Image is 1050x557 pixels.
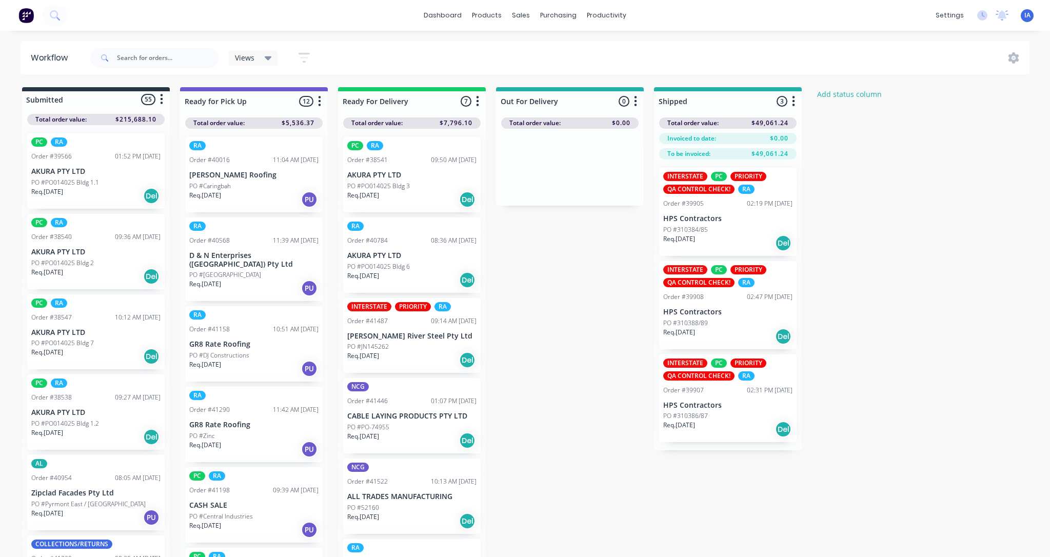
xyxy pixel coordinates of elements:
div: Order #40016 [189,155,230,165]
div: 11:42 AM [DATE] [273,405,319,414]
span: Total order value: [667,118,719,128]
p: PO #Central Industries [189,512,253,521]
div: PC [31,218,47,227]
p: PO #PO014025 Bldg 1.1 [31,178,99,187]
div: RA [51,379,67,388]
span: $5,536.37 [282,118,314,128]
p: PO #PO014025 Bldg 2 [31,258,94,268]
div: INTERSTATEPCPRIORITYQA CONTROL CHECK!RAOrder #3990502:19 PM [DATE]HPS ContractorsPO #310384/85Req... [659,168,797,256]
div: 01:52 PM [DATE] [115,152,161,161]
div: Order #39566 [31,152,72,161]
div: PCRAOrder #4119809:39 AM [DATE]CASH SALEPO #Central IndustriesReq.[DATE]PU [185,467,323,543]
div: PU [301,191,318,208]
div: 02:31 PM [DATE] [747,386,793,395]
div: purchasing [535,8,582,23]
div: PU [301,280,318,296]
div: INTERSTATEPRIORITYRAOrder #4148709:14 AM [DATE][PERSON_NAME] River Steel Pty LtdPO #JN145262Req.[... [343,298,481,373]
div: INTERSTATE [663,172,707,181]
div: sales [507,8,535,23]
p: CABLE LAYING PRODUCTS PTY LTD [347,412,477,421]
div: 09:50 AM [DATE] [431,155,477,165]
div: Order #39905 [663,199,704,208]
div: PC [31,137,47,147]
div: Order #39907 [663,386,704,395]
div: Order #40568 [189,236,230,245]
div: 10:13 AM [DATE] [431,477,477,486]
span: $0.00 [612,118,630,128]
div: QA CONTROL CHECK! [663,185,735,194]
div: 09:14 AM [DATE] [431,316,477,326]
span: $49,061.24 [751,118,788,128]
p: PO #DJ Constructions [189,351,249,360]
div: RA [347,222,364,231]
span: Invoiced to date: [667,134,716,143]
p: PO #310384/85 [663,225,708,234]
div: Order #41487 [347,316,388,326]
div: Del [459,513,476,529]
div: PCRAOrder #3854109:50 AM [DATE]AKURA PTY LTDPO #PO014025 Bldg 3Req.[DATE]Del [343,137,481,212]
a: dashboard [419,8,467,23]
div: PRIORITY [730,359,766,368]
p: PO #JN145262 [347,342,389,351]
p: Req. [DATE] [663,328,695,337]
p: D & N Enterprises ([GEOGRAPHIC_DATA]) Pty Ltd [189,251,319,269]
div: settings [930,8,969,23]
p: Req. [DATE] [189,521,221,530]
p: ALL TRADES MANUFACTURING [347,492,477,501]
p: PO #310386/87 [663,411,708,421]
p: AKURA PTY LTD [31,328,161,337]
div: RAOrder #4078408:36 AM [DATE]AKURA PTY LTDPO #PO014025 Bldg 6Req.[DATE]Del [343,217,481,293]
div: 09:27 AM [DATE] [115,393,161,402]
p: AKURA PTY LTD [347,171,477,180]
p: PO #[GEOGRAPHIC_DATA] [189,270,261,280]
p: Req. [DATE] [31,348,63,357]
div: RA [51,218,67,227]
p: PO #52160 [347,503,379,512]
div: INTERSTATE [663,359,707,368]
p: PO #Zinc [189,431,215,441]
button: Add status column [812,87,887,101]
div: RA [51,299,67,308]
div: 08:36 AM [DATE] [431,236,477,245]
p: HPS Contractors [663,214,793,223]
span: $49,061.24 [751,149,788,158]
div: 02:19 PM [DATE] [747,199,793,208]
p: Req. [DATE] [31,187,63,196]
div: Order #38547 [31,313,72,322]
p: PO #Caringbah [189,182,231,191]
div: Del [459,432,476,449]
div: Order #41290 [189,405,230,414]
div: PCRAOrder #3956601:52 PM [DATE]AKURA PTY LTDPO #PO014025 Bldg 1.1Req.[DATE]Del [27,133,165,209]
p: AKURA PTY LTD [31,167,161,176]
div: Del [459,352,476,368]
div: PRIORITY [395,302,431,311]
div: Del [459,191,476,208]
div: RA [347,543,364,552]
span: Total order value: [351,118,403,128]
div: COLLECTIONS/RETURNS [31,540,112,549]
div: PCRAOrder #3853809:27 AM [DATE]AKURA PTY LTDPO #PO014025 Bldg 1.2Req.[DATE]Del [27,374,165,450]
div: Order #41158 [189,325,230,334]
p: CASH SALE [189,501,319,510]
p: AKURA PTY LTD [347,251,477,260]
div: Order #40954 [31,473,72,483]
p: Req. [DATE] [663,421,695,430]
div: PCRAOrder #3854710:12 AM [DATE]AKURA PTY LTDPO #PO014025 Bldg 7Req.[DATE]Del [27,294,165,370]
input: Search for orders... [117,48,219,68]
div: PU [301,361,318,377]
p: PO #310388/89 [663,319,708,328]
div: Del [143,268,160,285]
div: RAOrder #4129011:42 AM [DATE]GR8 Rate RoofingPO #ZincReq.[DATE]PU [185,387,323,462]
div: PCRAOrder #3854009:36 AM [DATE]AKURA PTY LTDPO #PO014025 Bldg 2Req.[DATE]Del [27,214,165,289]
p: Req. [DATE] [189,280,221,289]
p: Req. [DATE] [31,509,63,518]
p: PO #Pyrmont East / [GEOGRAPHIC_DATA] [31,500,146,509]
p: Req. [DATE] [189,441,221,450]
div: PC [189,471,205,481]
div: RA [367,141,383,150]
div: Order #38541 [347,155,388,165]
div: RA [189,222,206,231]
div: RA [738,278,755,287]
div: Del [775,235,791,251]
span: Total order value: [35,115,87,124]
